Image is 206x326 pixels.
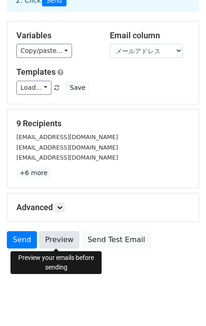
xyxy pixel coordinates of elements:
[16,31,96,41] h5: Variables
[160,282,206,326] iframe: Chat Widget
[10,251,102,274] div: Preview your emails before sending
[16,154,118,161] small: [EMAIL_ADDRESS][DOMAIN_NAME]
[16,167,51,179] a: +6 more
[160,282,206,326] div: チャットウィジェット
[16,134,118,140] small: [EMAIL_ADDRESS][DOMAIN_NAME]
[16,119,190,129] h5: 9 Recipients
[66,81,89,95] button: Save
[16,202,190,212] h5: Advanced
[82,231,151,248] a: Send Test Email
[16,44,72,58] a: Copy/paste...
[7,231,37,248] a: Send
[16,144,118,151] small: [EMAIL_ADDRESS][DOMAIN_NAME]
[110,31,190,41] h5: Email column
[16,67,56,77] a: Templates
[16,81,51,95] a: Load...
[39,231,79,248] a: Preview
